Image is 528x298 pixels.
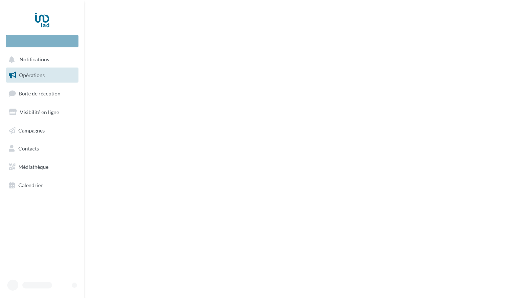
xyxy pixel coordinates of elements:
[19,90,60,97] span: Boîte de réception
[4,159,80,175] a: Médiathèque
[4,123,80,138] a: Campagnes
[4,105,80,120] a: Visibilité en ligne
[6,35,78,47] div: Nouvelle campagne
[18,182,43,188] span: Calendrier
[20,109,59,115] span: Visibilité en ligne
[18,127,45,133] span: Campagnes
[4,141,80,156] a: Contacts
[4,178,80,193] a: Calendrier
[18,145,39,152] span: Contacts
[18,164,48,170] span: Médiathèque
[19,57,49,63] span: Notifications
[19,72,45,78] span: Opérations
[4,86,80,101] a: Boîte de réception
[4,68,80,83] a: Opérations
